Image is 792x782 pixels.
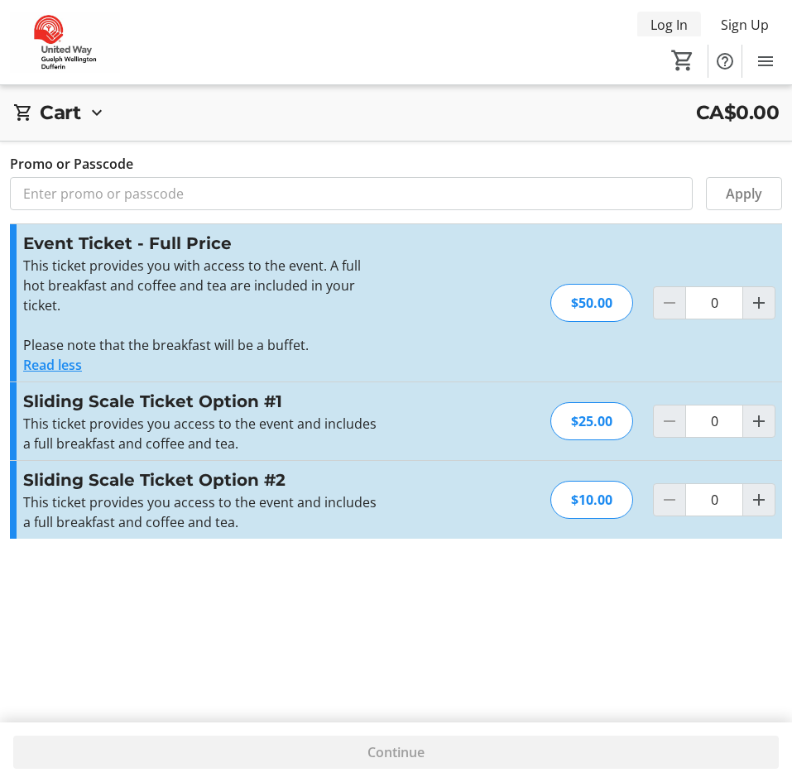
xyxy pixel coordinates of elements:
[696,98,780,127] span: CA$0.00
[23,492,385,532] p: This ticket provides you access to the event and includes a full breakfast and coffee and tea.
[749,45,782,78] button: Menu
[40,98,80,127] h2: Cart
[685,286,743,319] input: Event Ticket - Full Price Quantity
[706,177,782,210] button: Apply
[708,12,782,38] button: Sign Up
[743,484,775,516] button: Increment by one
[23,231,385,256] h3: Event Ticket - Full Price
[23,414,385,453] p: This ticket provides you access to the event and includes a full breakfast and coffee and tea.
[23,355,82,375] button: Read less
[726,184,762,204] span: Apply
[23,389,385,414] h3: Sliding Scale Ticket Option #1
[668,46,698,75] button: Cart
[23,468,385,492] h3: Sliding Scale Ticket Option #2
[685,405,743,438] input: Sliding Scale Ticket Option #1 Quantity
[637,12,701,38] button: Log In
[10,12,120,74] img: United Way Guelph Wellington Dufferin's Logo
[550,402,633,440] div: $25.00
[23,256,385,315] p: This ticket provides you with access to the event. A full hot breakfast and coffee and tea are in...
[23,335,385,355] p: Please note that the breakfast will be a buffet.
[685,483,743,516] input: Sliding Scale Ticket Option #2 Quantity
[743,405,775,437] button: Increment by one
[721,15,769,35] span: Sign Up
[10,154,133,174] label: Promo or Passcode
[650,15,688,35] span: Log In
[550,481,633,519] div: $10.00
[708,45,742,78] button: Help
[550,284,633,322] div: $50.00
[743,287,775,319] button: Increment by one
[10,177,693,210] input: Enter promo or passcode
